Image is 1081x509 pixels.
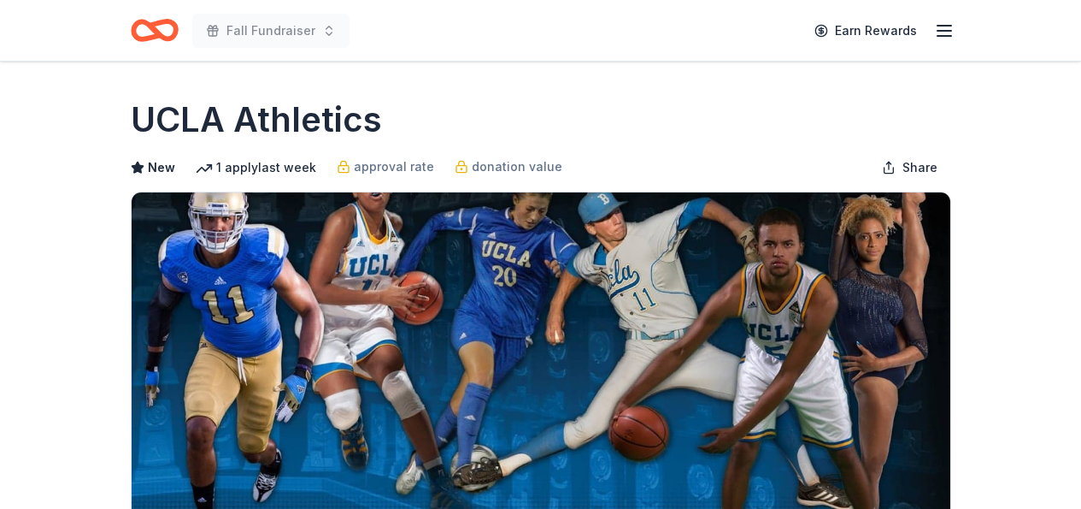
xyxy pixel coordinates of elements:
[148,157,175,178] span: New
[196,157,316,178] div: 1 apply last week
[131,96,382,144] h1: UCLA Athletics
[192,14,350,48] button: Fall Fundraiser
[902,157,937,178] span: Share
[455,157,562,177] a: donation value
[354,157,434,177] span: approval rate
[337,157,434,177] a: approval rate
[226,21,315,41] span: Fall Fundraiser
[868,151,951,185] button: Share
[804,15,927,46] a: Earn Rewards
[131,10,179,50] a: Home
[472,157,562,177] span: donation value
